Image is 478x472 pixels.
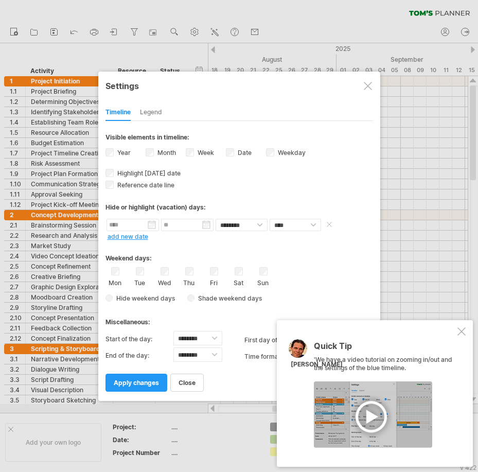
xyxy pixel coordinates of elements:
[105,331,173,347] label: Start of the day:
[113,294,175,302] span: Hide weekend days
[115,169,181,177] span: Highlight [DATE] date
[105,347,173,364] label: End of the day:
[207,277,220,287] label: Fri
[105,374,167,392] a: apply changes
[133,277,146,287] label: Tue
[140,104,162,121] div: Legend
[114,379,159,387] span: apply changes
[314,342,455,448] div: 'We have a video tutorial on zooming in/out and the settings of the blue timeline.
[108,233,148,240] a: add new date
[105,133,373,144] div: Visible elements in timeline:
[109,277,121,287] label: Mon
[105,308,373,328] div: Miscellaneous:
[291,360,343,369] div: [PERSON_NAME]
[105,203,373,211] div: Hide or highlight (vacation) days:
[244,348,312,365] label: Time format:
[105,76,373,95] div: Settings
[105,104,131,121] div: Timeline
[115,149,131,156] label: Year
[105,244,373,265] div: Weekend days:
[232,277,245,287] label: Sat
[170,374,204,392] a: close
[236,149,252,156] label: Date
[276,149,306,156] label: Weekday
[194,294,262,302] span: Shade weekend days
[314,342,455,356] div: Quick Tip
[115,181,174,189] span: Reference date line
[196,149,214,156] label: Week
[244,332,312,348] label: first day of the week:
[155,149,176,156] label: Month
[183,277,196,287] label: Thu
[158,277,171,287] label: Wed
[179,379,196,387] span: close
[257,277,270,287] label: Sun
